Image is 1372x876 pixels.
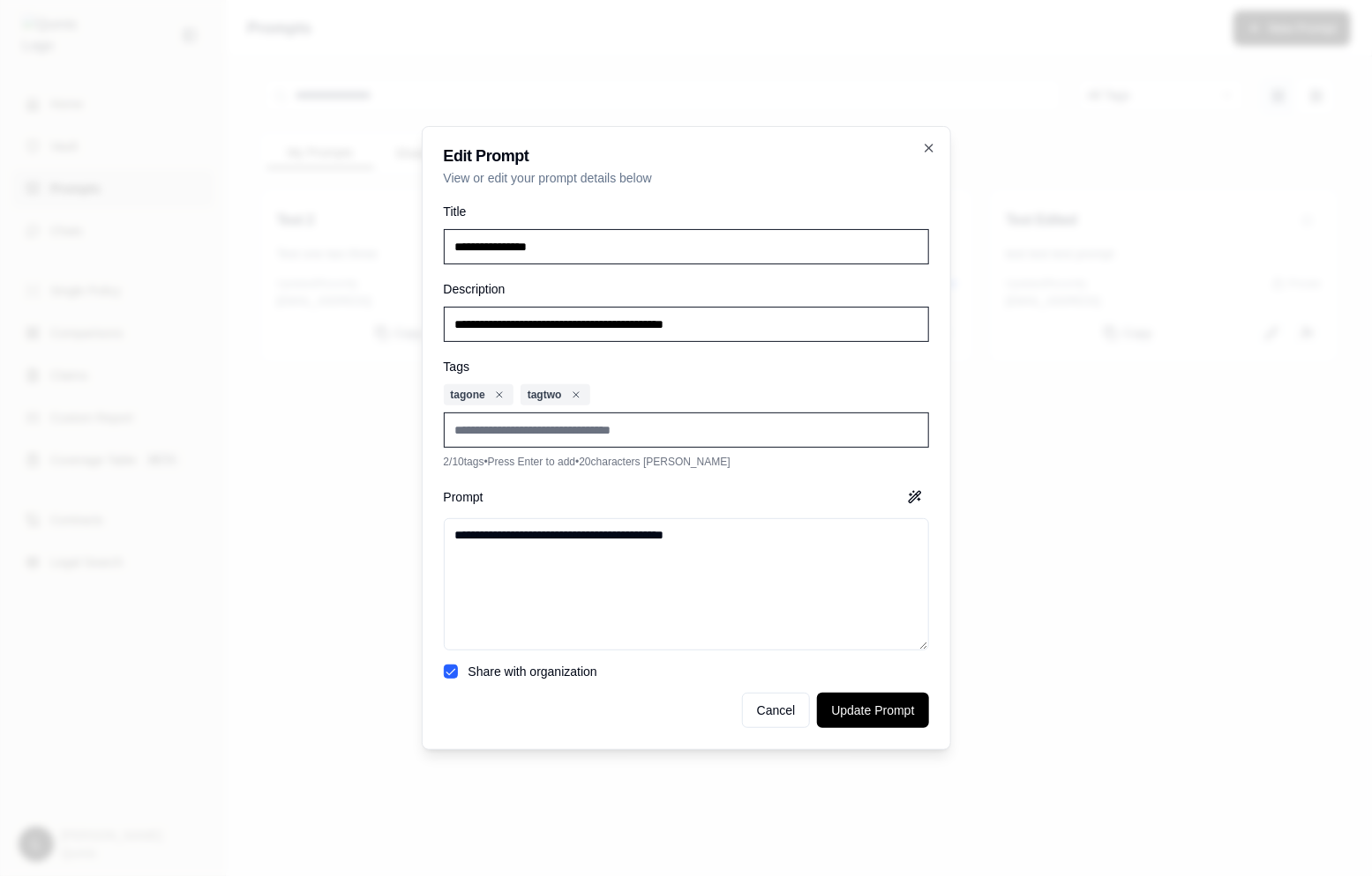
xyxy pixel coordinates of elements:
span: 2 / 10 tags [444,456,484,468]
h2: Edit Prompt [444,148,929,164]
input: Add new tag [444,412,929,448]
span: Press Enter to add [488,456,575,468]
span: tagtwo [528,388,562,402]
button: Remove tag: tagone [492,388,506,402]
label: Prompt [444,491,484,503]
button: Remove tag: tagtwo [569,388,583,402]
button: Cancel [742,693,811,728]
button: Update Prompt [817,693,928,728]
label: Share with organization [469,664,597,679]
label: Title [444,204,467,219]
label: Description [444,282,506,296]
span: 20 characters [PERSON_NAME] [579,456,730,468]
div: Selected tags [444,384,929,405]
div: • • [444,455,929,469]
span: tagone [451,388,485,402]
p: View or edit your prompt details below [444,169,929,187]
label: Tags [444,360,470,374]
